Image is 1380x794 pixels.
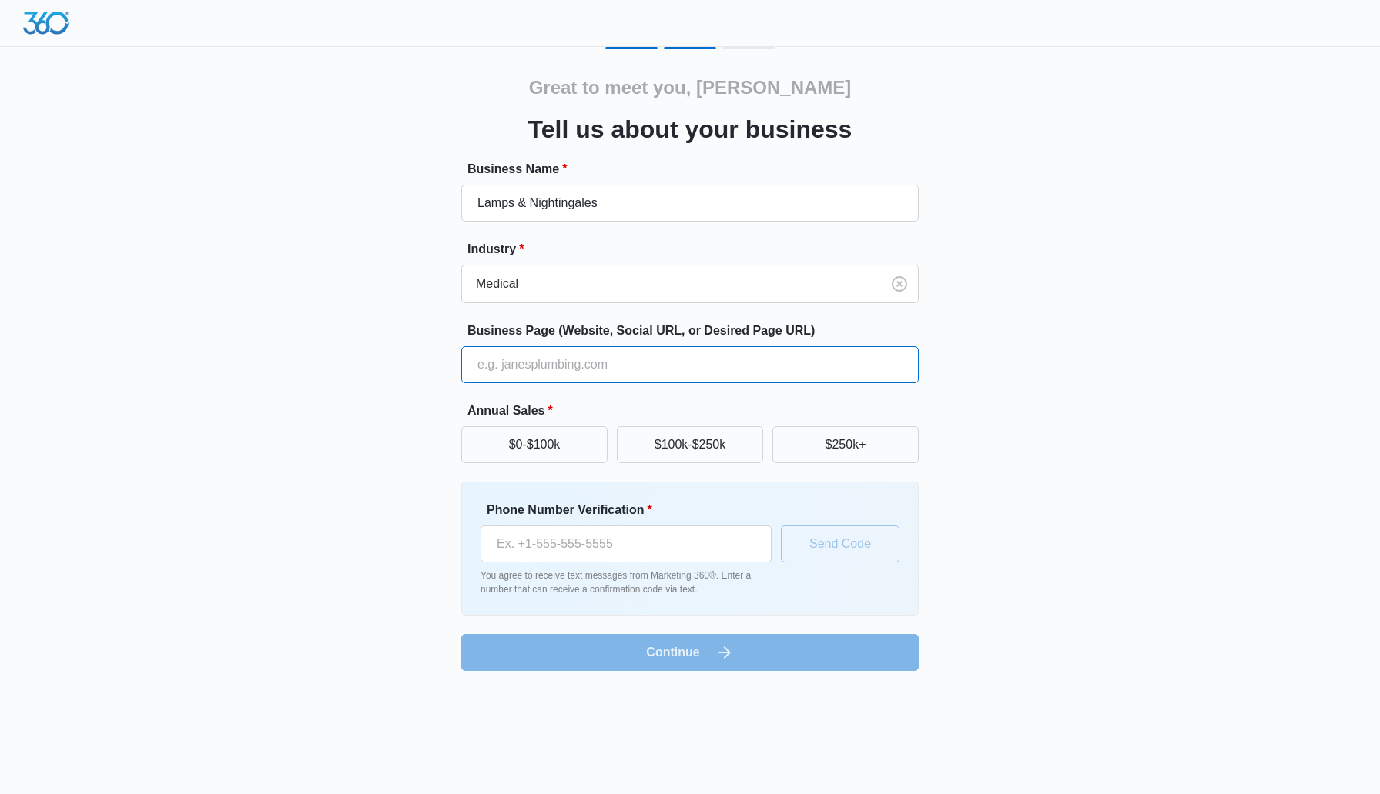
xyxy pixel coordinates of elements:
button: Clear [887,272,912,296]
label: Business Page (Website, Social URL, or Desired Page URL) [467,322,925,340]
button: $250k+ [772,426,919,463]
button: $0-$100k [461,426,608,463]
label: Business Name [467,160,925,178]
h3: Tell us about your business [528,111,852,148]
button: $100k-$250k [617,426,763,463]
label: Industry [467,240,925,259]
label: Annual Sales [467,402,925,420]
h2: Great to meet you, [PERSON_NAME] [529,74,852,102]
input: e.g. Jane's Plumbing [461,185,919,222]
label: Phone Number Verification [487,501,778,519]
p: You agree to receive text messages from Marketing 360®. Enter a number that can receive a confirm... [481,569,772,596]
input: e.g. janesplumbing.com [461,346,919,383]
input: Ex. +1-555-555-5555 [481,525,772,562]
